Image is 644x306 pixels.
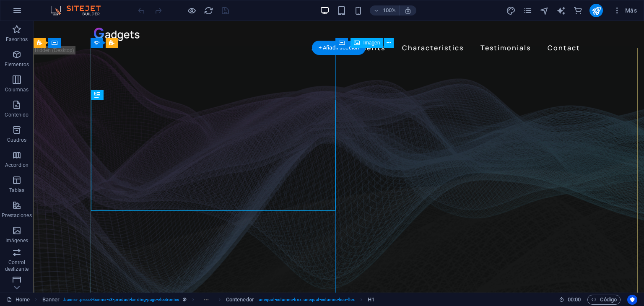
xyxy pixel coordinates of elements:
[5,162,29,169] p: Accordion
[7,295,30,305] a: Haz clic para cancelar la selección y doble clic para abrir páginas
[5,112,29,118] p: Contenido
[589,4,603,17] button: publish
[368,295,374,305] span: Haz clic para seleccionar y doble clic para editar
[48,5,111,16] img: Editor Logo
[506,5,516,16] button: design
[613,6,637,15] span: Más
[5,237,28,244] p: Imágenes
[63,295,179,305] span: . banner .preset-banner-v3-product-landing-page-electronics
[587,295,621,305] button: Código
[522,5,532,16] button: pages
[203,5,213,16] button: reload
[506,6,516,16] i: Diseño (Ctrl+Alt+Y)
[573,6,583,16] i: Comercio
[610,4,640,17] button: Más
[187,5,197,16] button: Haz clic para salir del modo de previsualización y seguir editando
[5,86,29,93] p: Columnas
[42,295,60,305] span: Haz clic para seleccionar y doble clic para editar
[592,6,601,16] i: Publicar
[7,137,27,143] p: Cuadros
[540,6,549,16] i: Navegador
[568,295,581,305] span: 00 00
[591,295,617,305] span: Código
[559,295,581,305] h6: Tiempo de la sesión
[382,5,396,16] h6: 100%
[573,5,583,16] button: commerce
[404,7,412,14] i: Al redimensionar, ajustar el nivel de zoom automáticamente para ajustarse al dispositivo elegido.
[9,187,25,194] p: Tablas
[2,212,31,219] p: Prestaciones
[6,36,28,43] p: Favoritos
[556,5,566,16] button: text_generator
[257,295,355,305] span: . unequal-columns-box .unequal-columns-box-flex
[183,297,187,302] i: Este elemento es un preajuste personalizable
[204,6,213,16] i: Volver a cargar página
[574,296,575,303] span: :
[363,40,380,45] span: Imagen
[627,295,637,305] button: Usercentrics
[370,5,400,16] button: 100%
[5,61,29,68] p: Elementos
[539,5,549,16] button: navigator
[42,295,375,305] nav: breadcrumb
[312,41,366,55] div: + Añadir sección
[556,6,566,16] i: AI Writer
[226,295,254,305] span: Haz clic para seleccionar y doble clic para editar
[523,6,532,16] i: Páginas (Ctrl+Alt+S)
